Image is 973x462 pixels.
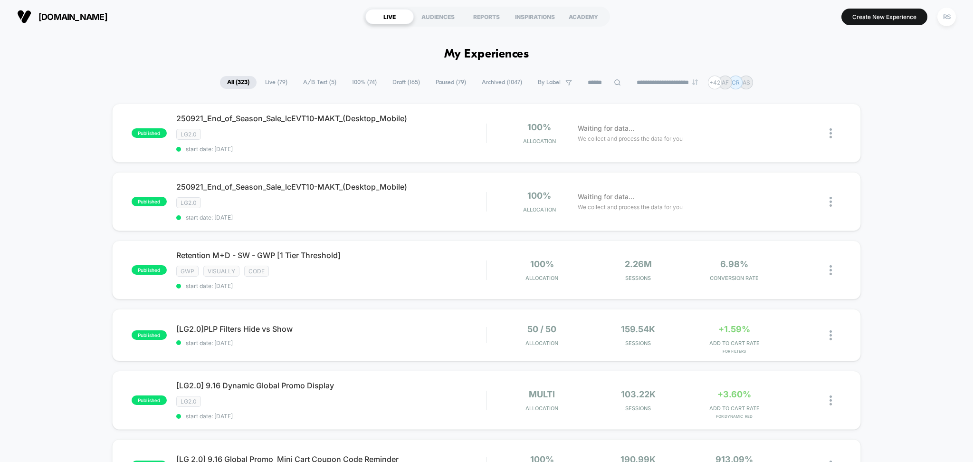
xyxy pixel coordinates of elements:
[592,275,684,281] span: Sessions
[14,9,110,24] button: [DOMAIN_NAME]
[530,259,554,269] span: 100%
[132,330,167,340] span: published
[621,324,655,334] span: 159.54k
[578,202,683,212] span: We collect and process the data for you
[523,138,556,144] span: Allocation
[296,76,343,89] span: A/B Test ( 5 )
[176,282,486,289] span: start date: [DATE]
[720,259,748,269] span: 6.98%
[689,405,781,412] span: ADD TO CART RATE
[176,413,486,420] span: start date: [DATE]
[365,9,414,24] div: LIVE
[722,79,729,86] p: AF
[475,76,529,89] span: Archived ( 1047 )
[830,395,832,405] img: close
[176,324,486,334] span: [LG2.0]PLP Filters Hide vs Show
[132,395,167,405] span: published
[538,79,561,86] span: By Label
[578,123,634,134] span: Waiting for data...
[830,197,832,207] img: close
[841,9,927,25] button: Create New Experience
[527,324,556,334] span: 50 / 50
[689,340,781,346] span: ADD TO CART RATE
[176,129,201,140] span: LG2.0
[578,134,683,143] span: We collect and process the data for you
[132,128,167,138] span: published
[732,79,740,86] p: CR
[592,405,684,412] span: Sessions
[592,340,684,346] span: Sessions
[692,79,698,85] img: end
[444,48,529,61] h1: My Experiences
[511,9,559,24] div: INSPIRATIONS
[529,389,555,399] span: multi
[132,197,167,206] span: published
[743,79,750,86] p: AS
[176,197,201,208] span: LG2.0
[689,275,781,281] span: CONVERSION RATE
[176,381,486,390] span: [LG2.0] 9.16 Dynamic Global Promo Display
[621,389,656,399] span: 103.22k
[935,7,959,27] button: RS
[176,250,486,260] span: Retention M+D - SW - GWP [1 Tier Threshold]
[523,206,556,213] span: Allocation
[689,349,781,354] span: for Filters
[176,114,486,123] span: 250921_End_of_Season_Sale_lcEVT10-MAKT_(Desktop_Mobile)
[689,414,781,419] span: for Dynamic_Red
[220,76,257,89] span: All ( 323 )
[525,405,558,412] span: Allocation
[525,340,558,346] span: Allocation
[244,266,269,277] span: code
[345,76,384,89] span: 100% ( 74 )
[176,339,486,346] span: start date: [DATE]
[203,266,239,277] span: visually
[176,214,486,221] span: start date: [DATE]
[258,76,295,89] span: Live ( 79 )
[559,9,608,24] div: ACADEMY
[462,9,511,24] div: REPORTS
[527,122,551,132] span: 100%
[17,10,31,24] img: Visually logo
[717,389,751,399] span: +3.60%
[708,76,722,89] div: + 42
[525,275,558,281] span: Allocation
[176,145,486,153] span: start date: [DATE]
[429,76,473,89] span: Paused ( 79 )
[718,324,750,334] span: +1.59%
[625,259,652,269] span: 2.26M
[38,12,107,22] span: [DOMAIN_NAME]
[176,396,201,407] span: LG2.0
[414,9,462,24] div: AUDIENCES
[830,265,832,275] img: close
[385,76,427,89] span: Draft ( 165 )
[527,191,551,201] span: 100%
[176,182,486,192] span: 250921_End_of_Season_Sale_lcEVT10-MAKT_(Desktop_Mobile)
[937,8,956,26] div: RS
[176,266,199,277] span: gwp
[830,330,832,340] img: close
[132,265,167,275] span: published
[578,192,634,202] span: Waiting for data...
[830,128,832,138] img: close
